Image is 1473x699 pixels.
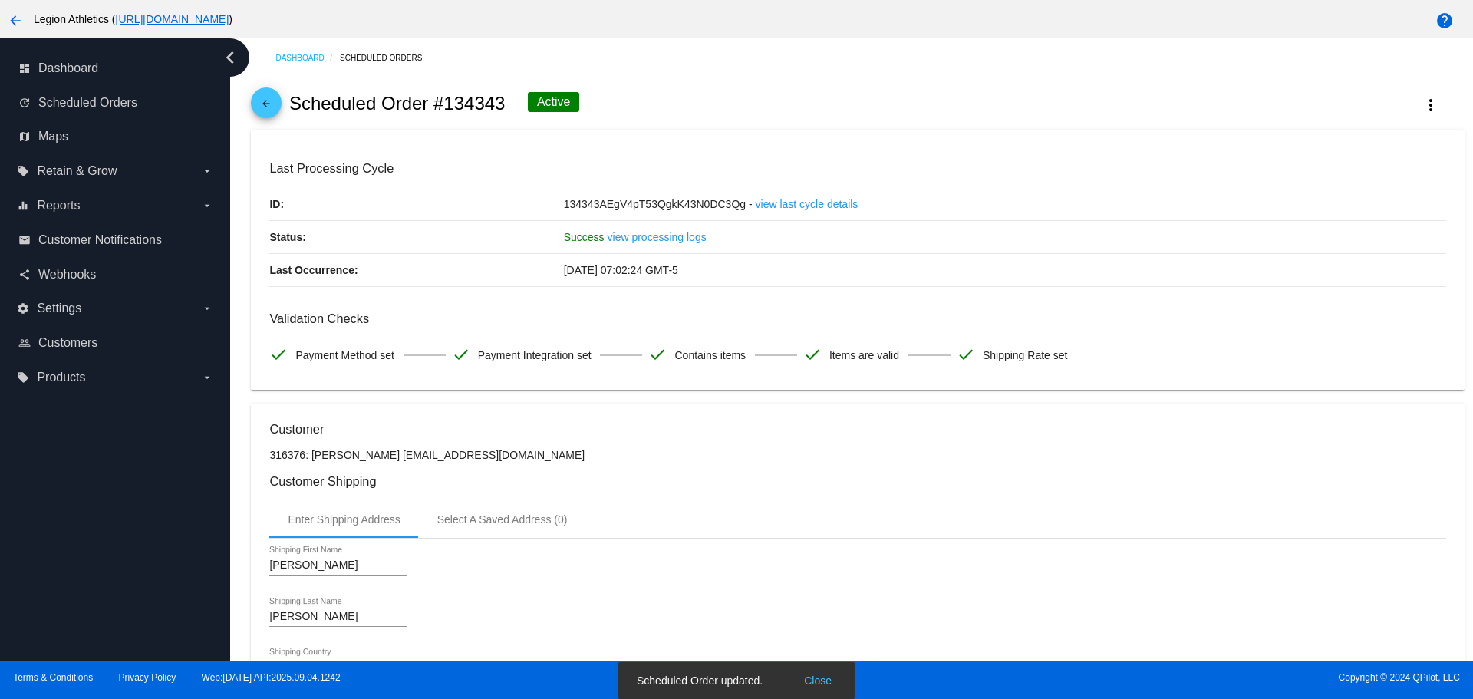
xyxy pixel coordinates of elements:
[295,339,394,371] span: Payment Method set
[37,199,80,213] span: Reports
[34,13,232,25] span: Legion Athletics ( )
[269,422,1445,437] h3: Customer
[452,345,470,364] mat-icon: check
[38,61,98,75] span: Dashboard
[269,345,288,364] mat-icon: check
[340,46,436,70] a: Scheduled Orders
[38,130,68,143] span: Maps
[437,513,568,526] div: Select A Saved Address (0)
[218,45,242,70] i: chevron_left
[37,164,117,178] span: Retain & Grow
[564,198,753,210] span: 134343AEgV4pT53QgkK43N0DC3Qg -
[269,559,407,572] input: Shipping First Name
[478,339,592,371] span: Payment Integration set
[799,673,836,688] button: Close
[269,254,563,286] p: Last Occurrence:
[38,96,137,110] span: Scheduled Orders
[1435,12,1454,30] mat-icon: help
[1422,96,1440,114] mat-icon: more_vert
[18,91,213,115] a: update Scheduled Orders
[269,312,1445,326] h3: Validation Checks
[18,228,213,252] a: email Customer Notifications
[18,269,31,281] i: share
[756,188,858,220] a: view last cycle details
[119,672,176,683] a: Privacy Policy
[829,339,899,371] span: Items are valid
[957,345,975,364] mat-icon: check
[201,199,213,212] i: arrow_drop_down
[289,93,506,114] h2: Scheduled Order #134343
[38,336,97,350] span: Customers
[38,268,96,282] span: Webhooks
[17,371,29,384] i: local_offer
[528,92,580,112] div: Active
[564,231,605,243] span: Success
[269,449,1445,461] p: 316376: [PERSON_NAME] [EMAIL_ADDRESS][DOMAIN_NAME]
[269,221,563,253] p: Status:
[275,46,340,70] a: Dashboard
[18,62,31,74] i: dashboard
[648,345,667,364] mat-icon: check
[608,221,707,253] a: view processing logs
[13,672,93,683] a: Terms & Conditions
[269,188,563,220] p: ID:
[37,371,85,384] span: Products
[674,339,746,371] span: Contains items
[17,199,29,212] i: equalizer
[18,337,31,349] i: people_outline
[18,234,31,246] i: email
[750,672,1460,683] span: Copyright © 2024 QPilot, LLC
[18,262,213,287] a: share Webhooks
[257,98,275,117] mat-icon: arrow_back
[18,130,31,143] i: map
[269,611,407,623] input: Shipping Last Name
[17,165,29,177] i: local_offer
[803,345,822,364] mat-icon: check
[38,233,162,247] span: Customer Notifications
[269,474,1445,489] h3: Customer Shipping
[201,302,213,315] i: arrow_drop_down
[6,12,25,30] mat-icon: arrow_back
[983,339,1068,371] span: Shipping Rate set
[288,513,400,526] div: Enter Shipping Address
[37,302,81,315] span: Settings
[201,371,213,384] i: arrow_drop_down
[202,672,341,683] a: Web:[DATE] API:2025.09.04.1242
[116,13,229,25] a: [URL][DOMAIN_NAME]
[17,302,29,315] i: settings
[564,264,678,276] span: [DATE] 07:02:24 GMT-5
[18,331,213,355] a: people_outline Customers
[18,56,213,81] a: dashboard Dashboard
[18,97,31,109] i: update
[269,161,1445,176] h3: Last Processing Cycle
[201,165,213,177] i: arrow_drop_down
[637,673,836,688] simple-snack-bar: Scheduled Order updated.
[18,124,213,149] a: map Maps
